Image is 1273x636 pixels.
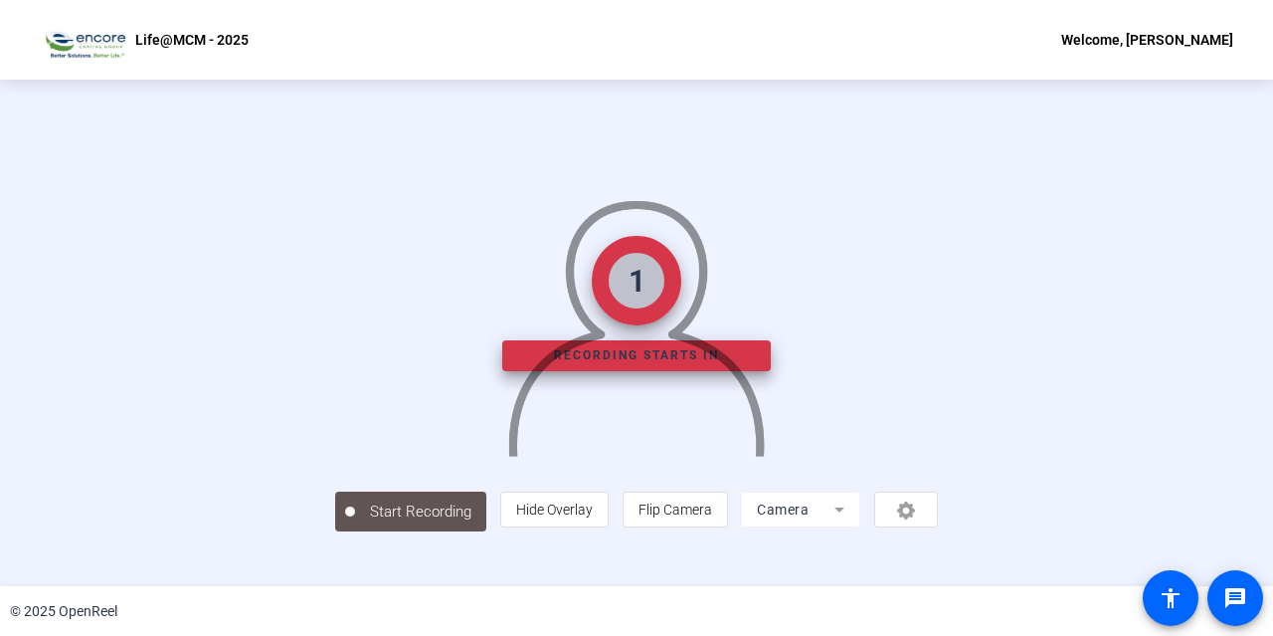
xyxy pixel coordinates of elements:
div: 1 [629,259,645,304]
button: Hide Overlay [500,492,609,528]
button: Start Recording [335,492,486,531]
img: OpenReel logo [40,20,125,60]
span: Flip Camera [638,502,712,518]
span: Start Recording [355,501,486,524]
div: © 2025 OpenReel [10,601,117,622]
button: Flip Camera [623,492,728,528]
mat-icon: accessibility [1159,586,1182,610]
div: Welcome, [PERSON_NAME] [1061,28,1233,52]
img: overlay [506,185,767,457]
p: Life@MCM - 2025 [135,28,249,52]
mat-icon: message [1223,586,1247,610]
span: Hide Overlay [516,502,593,518]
